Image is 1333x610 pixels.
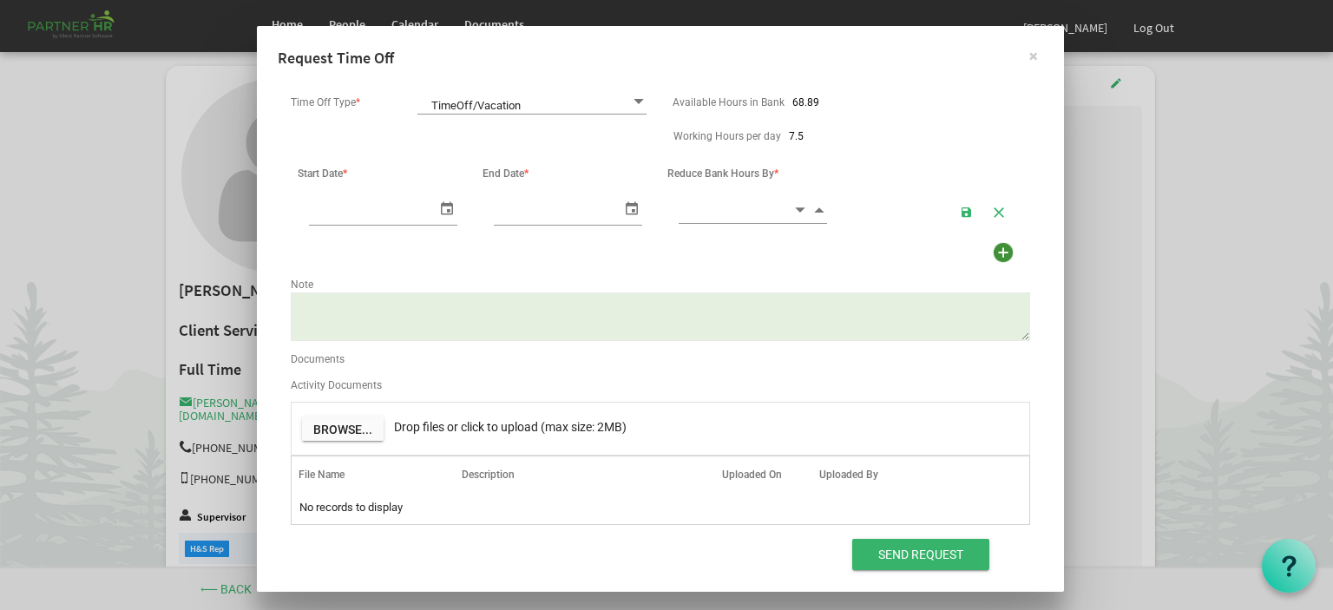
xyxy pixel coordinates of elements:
span: End Date [483,167,529,180]
span: Decrement value [792,200,808,220]
button: Save [954,199,980,223]
input: Send Request [852,539,989,570]
button: Cancel [986,199,1012,223]
span: Uploaded On [722,469,782,481]
span: 7.5 [789,130,804,142]
span: 68.89 [792,96,819,108]
span: select [621,195,642,220]
label: Working Hours per day [673,131,781,142]
span: Uploaded By [819,469,878,481]
span: Drop files or click to upload (max size: 2MB) [394,420,627,434]
span: Description [462,469,515,481]
img: add.png [990,239,1016,266]
span: select [437,195,457,220]
span: Reduce Bank Hours By [667,167,778,180]
td: No records to display [292,491,1029,524]
div: Add more time to Request [989,239,1017,266]
label: Available Hours in Bank [673,97,785,108]
span: Increment value [811,200,827,220]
